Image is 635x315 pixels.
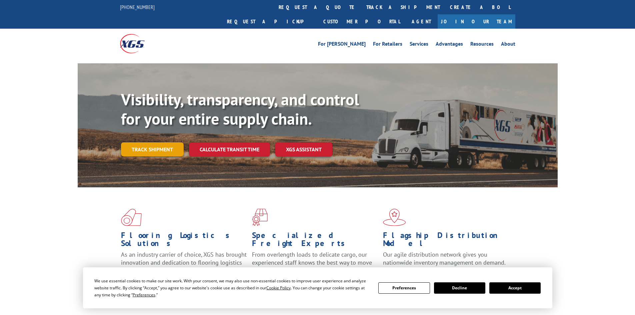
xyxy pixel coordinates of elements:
h1: Flagship Distribution Model [383,231,509,251]
a: About [501,41,515,49]
h1: Flooring Logistics Solutions [121,231,247,251]
img: xgs-icon-focused-on-flooring-red [252,209,268,226]
a: Join Our Team [438,14,515,29]
button: Accept [489,282,541,294]
span: As an industry carrier of choice, XGS has brought innovation and dedication to flooring logistics... [121,251,247,274]
a: XGS ASSISTANT [275,142,332,157]
span: Preferences [133,292,155,298]
div: We use essential cookies to make our site work. With your consent, we may also use non-essential ... [94,277,370,298]
a: Track shipment [121,142,184,156]
img: xgs-icon-total-supply-chain-intelligence-red [121,209,142,226]
a: Calculate transit time [189,142,270,157]
button: Preferences [378,282,430,294]
a: For Retailers [373,41,402,49]
span: Our agile distribution network gives you nationwide inventory management on demand. [383,251,506,266]
a: Resources [470,41,494,49]
a: Request a pickup [222,14,318,29]
a: Customer Portal [318,14,405,29]
h1: Specialized Freight Experts [252,231,378,251]
div: Cookie Consent Prompt [83,267,552,308]
a: For [PERSON_NAME] [318,41,366,49]
a: [PHONE_NUMBER] [120,4,155,10]
a: Advantages [436,41,463,49]
a: Agent [405,14,438,29]
b: Visibility, transparency, and control for your entire supply chain. [121,89,359,129]
a: Services [410,41,428,49]
span: Cookie Policy [266,285,291,291]
button: Decline [434,282,485,294]
img: xgs-icon-flagship-distribution-model-red [383,209,406,226]
p: From overlength loads to delicate cargo, our experienced staff knows the best way to move your fr... [252,251,378,280]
